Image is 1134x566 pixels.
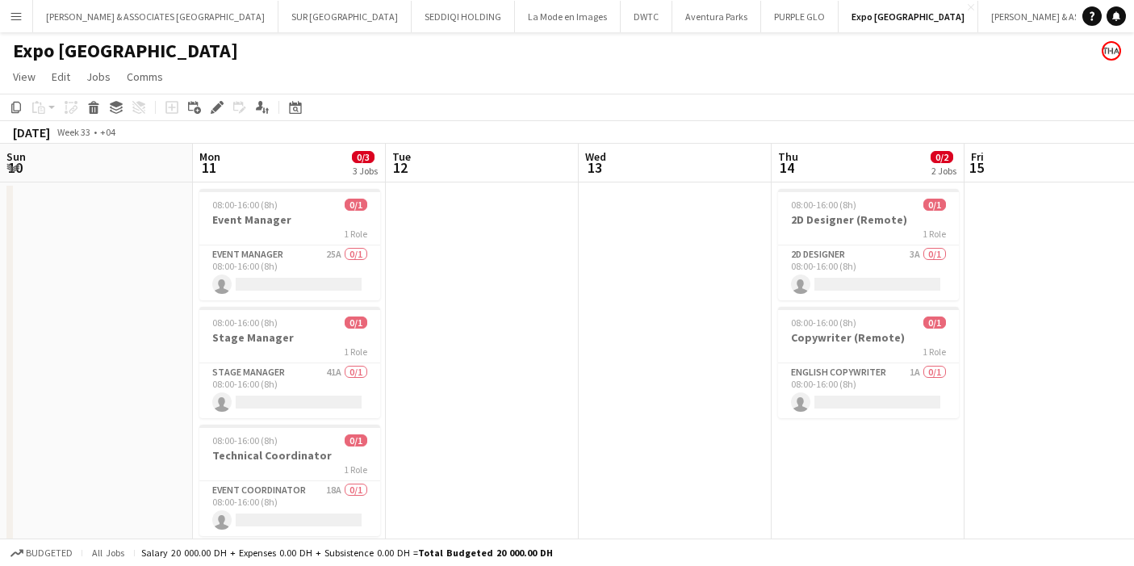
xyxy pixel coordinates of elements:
span: 0/1 [345,199,367,211]
span: 14 [776,158,798,177]
div: 3 Jobs [353,165,378,177]
span: 13 [583,158,606,177]
h3: Technical Coordinator [199,448,380,463]
span: 1 Role [344,463,367,476]
span: Jobs [86,69,111,84]
a: Jobs [80,66,117,87]
span: 12 [390,158,411,177]
span: 08:00-16:00 (8h) [212,434,278,447]
h3: Stage Manager [199,330,380,345]
span: View [13,69,36,84]
span: 0/1 [923,199,946,211]
span: 0/1 [345,317,367,329]
span: 0/1 [345,434,367,447]
span: 1 Role [923,228,946,240]
span: Sun [6,149,26,164]
button: DWTC [621,1,672,32]
a: View [6,66,42,87]
div: [DATE] [13,124,50,140]
span: Mon [199,149,220,164]
span: Week 33 [53,126,94,138]
span: 0/3 [352,151,375,163]
span: 08:00-16:00 (8h) [212,317,278,329]
div: +04 [100,126,115,138]
app-job-card: 08:00-16:00 (8h)0/1Event Manager1 RoleEvent Manager25A0/108:00-16:00 (8h) [199,189,380,300]
button: SEDDIQI HOLDING [412,1,515,32]
button: Expo [GEOGRAPHIC_DATA] [839,1,978,32]
span: All jobs [89,547,128,559]
app-job-card: 08:00-16:00 (8h)0/1Copywriter (Remote)1 RoleEnglish Copywriter1A0/108:00-16:00 (8h) [778,307,959,418]
app-card-role: Event Coordinator18A0/108:00-16:00 (8h) [199,481,380,536]
span: Wed [585,149,606,164]
div: 2 Jobs [931,165,956,177]
h3: 2D Designer (Remote) [778,212,959,227]
span: Budgeted [26,547,73,559]
button: Aventura Parks [672,1,761,32]
button: [PERSON_NAME] & ASSOCIATES [GEOGRAPHIC_DATA] [33,1,278,32]
span: Thu [778,149,798,164]
app-card-role: Event Manager25A0/108:00-16:00 (8h) [199,245,380,300]
span: Tue [392,149,411,164]
app-card-role: Stage Manager41A0/108:00-16:00 (8h) [199,363,380,418]
app-job-card: 08:00-16:00 (8h)0/12D Designer (Remote)1 Role2D Designer3A0/108:00-16:00 (8h) [778,189,959,300]
span: 0/2 [931,151,953,163]
span: 1 Role [344,228,367,240]
button: La Mode en Images [515,1,621,32]
span: 15 [969,158,984,177]
button: Budgeted [8,544,75,562]
app-job-card: 08:00-16:00 (8h)0/1Technical Coordinator1 RoleEvent Coordinator18A0/108:00-16:00 (8h) [199,425,380,536]
span: 10 [4,158,26,177]
span: 1 Role [923,346,946,358]
h3: Event Manager [199,212,380,227]
span: Edit [52,69,70,84]
span: 0/1 [923,317,946,329]
app-card-role: English Copywriter1A0/108:00-16:00 (8h) [778,363,959,418]
span: Total Budgeted 20 000.00 DH [418,547,553,559]
div: Salary 20 000.00 DH + Expenses 0.00 DH + Subsistence 0.00 DH = [141,547,553,559]
span: Comms [127,69,163,84]
app-user-avatar: Enas Ahmed [1102,41,1121,61]
span: 1 Role [344,346,367,358]
app-card-role: 2D Designer3A0/108:00-16:00 (8h) [778,245,959,300]
span: Fri [971,149,984,164]
app-job-card: 08:00-16:00 (8h)0/1Stage Manager1 RoleStage Manager41A0/108:00-16:00 (8h) [199,307,380,418]
span: 08:00-16:00 (8h) [791,317,856,329]
h3: Copywriter (Remote) [778,330,959,345]
h1: Expo [GEOGRAPHIC_DATA] [13,39,238,63]
span: 08:00-16:00 (8h) [791,199,856,211]
span: 08:00-16:00 (8h) [212,199,278,211]
a: Comms [120,66,169,87]
button: PURPLE GLO [761,1,839,32]
a: Edit [45,66,77,87]
button: SUR [GEOGRAPHIC_DATA] [278,1,412,32]
span: 11 [197,158,220,177]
